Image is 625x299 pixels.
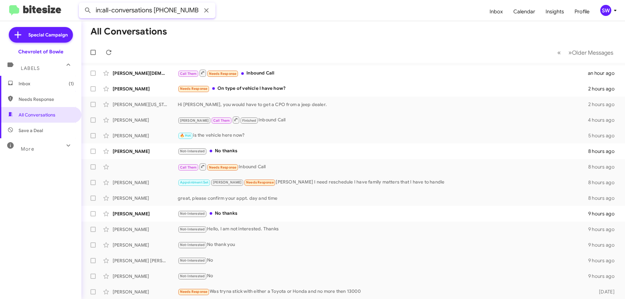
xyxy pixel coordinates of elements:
div: [PERSON_NAME] I need reschedule I have family matters that I have to handle [178,179,588,186]
div: Inbound Call [178,69,588,77]
div: [PERSON_NAME] [113,179,178,186]
div: No thanks [178,147,588,155]
span: Older Messages [572,49,613,56]
span: 🔥 Hot [180,133,191,138]
div: [PERSON_NAME][US_STATE] [113,101,178,108]
div: 8 hours ago [588,179,620,186]
a: Inbox [484,2,508,21]
span: More [21,146,34,152]
button: SW [595,5,618,16]
div: an hour ago [588,70,620,76]
div: [PERSON_NAME][DEMOGRAPHIC_DATA] [113,70,178,76]
div: 4 hours ago [588,117,620,123]
div: great, please confirm your appt. day and time [178,195,588,201]
div: [PERSON_NAME] [PERSON_NAME] [113,257,178,264]
div: Chevrolet of Bowie [18,48,63,55]
div: 2 hours ago [588,86,620,92]
div: No thank you [178,241,588,249]
span: Call Them [180,165,197,170]
div: [PERSON_NAME] [113,289,178,295]
div: No [178,257,588,264]
div: 9 hours ago [588,257,620,264]
div: [PERSON_NAME] [113,148,178,155]
span: Call Them [180,72,197,76]
h1: All Conversations [90,26,167,37]
span: Labels [21,65,40,71]
div: Hello, I am not interested. Thanks [178,225,588,233]
input: Search [79,3,215,18]
div: On type of vehicle I have how? [178,85,588,92]
div: [DATE] [589,289,620,295]
div: Was tryna stick with either a Toyota or Honda and no more then 13000 [178,288,589,295]
span: Call Them [213,118,230,123]
div: 8 hours ago [588,164,620,170]
div: [PERSON_NAME] [113,117,178,123]
div: [PERSON_NAME] [113,242,178,248]
div: [PERSON_NAME] [113,211,178,217]
div: Inbound Call [178,116,588,124]
div: 2 hours ago [588,101,620,108]
div: 9 hours ago [588,211,620,217]
div: No [178,272,588,280]
span: Needs Response [19,96,74,102]
span: Needs Response [180,87,208,91]
div: is the vehicle here now? [178,132,588,139]
span: Needs Response [180,290,208,294]
nav: Page navigation example [554,46,617,59]
div: 8 hours ago [588,148,620,155]
div: [PERSON_NAME] [113,195,178,201]
div: [PERSON_NAME] [113,86,178,92]
a: Insights [540,2,569,21]
div: 9 hours ago [588,242,620,248]
div: Inbound Call [178,163,588,171]
a: Profile [569,2,595,21]
span: All Conversations [19,112,55,118]
span: [PERSON_NAME] [213,180,242,184]
span: Appointment Set [180,180,209,184]
span: (1) [69,80,74,87]
span: Not-Interested [180,149,205,153]
a: Special Campaign [9,27,73,43]
span: Not-Interested [180,211,205,216]
div: [PERSON_NAME] [113,226,178,233]
a: Calendar [508,2,540,21]
span: Needs Response [209,165,237,170]
div: 8 hours ago [588,195,620,201]
span: Not-Interested [180,243,205,247]
div: No thanks [178,210,588,217]
span: Special Campaign [28,32,68,38]
span: Not-Interested [180,258,205,263]
button: Next [564,46,617,59]
span: [PERSON_NAME] [180,118,209,123]
span: Inbox [19,80,74,87]
span: » [568,48,572,57]
span: Not-Interested [180,227,205,231]
div: [PERSON_NAME] [113,273,178,279]
span: « [557,48,561,57]
span: Finished [242,118,257,123]
span: Not-Interested [180,274,205,278]
div: [PERSON_NAME] [113,132,178,139]
button: Previous [553,46,565,59]
div: 9 hours ago [588,273,620,279]
div: SW [600,5,611,16]
div: 5 hours ago [588,132,620,139]
div: Hi [PERSON_NAME], you would have to get a CPO from a jeep dealer. [178,101,588,108]
span: Needs Response [209,72,237,76]
span: Save a Deal [19,127,43,134]
span: Needs Response [246,180,274,184]
div: 9 hours ago [588,226,620,233]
